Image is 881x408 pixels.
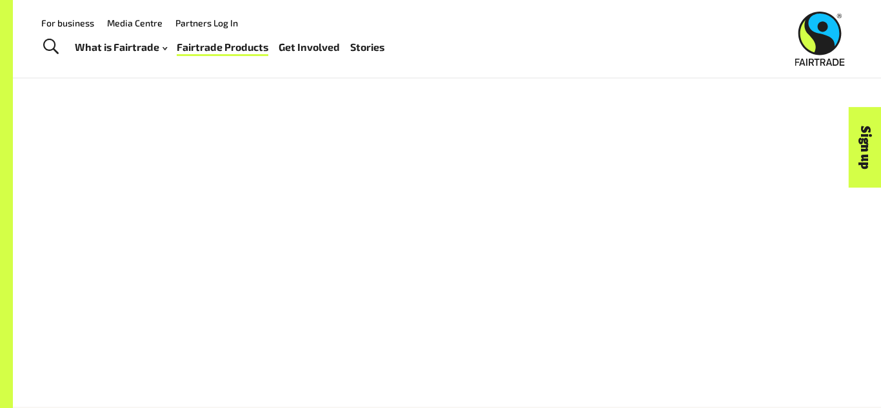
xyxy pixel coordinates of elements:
a: Media Centre [107,17,163,28]
a: Toggle Search [35,31,66,63]
img: Fairtrade Australia New Zealand logo [795,12,845,66]
a: For business [41,17,94,28]
a: Stories [350,38,384,57]
a: Get Involved [279,38,340,57]
a: Fairtrade Products [177,38,268,57]
a: What is Fairtrade [75,38,167,57]
a: Partners Log In [175,17,238,28]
